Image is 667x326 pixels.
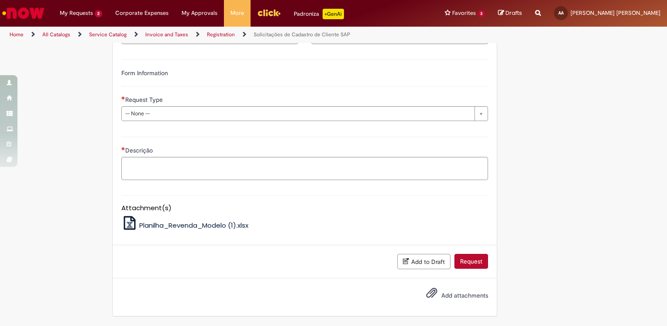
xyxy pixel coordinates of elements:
[254,31,350,38] a: Solicitações de Cadastro de Cliente SAP
[498,9,522,17] a: Drafts
[145,31,188,38] a: Invoice and Taxes
[257,6,281,19] img: click_logo_yellow_360x200.png
[89,31,127,38] a: Service Catalog
[1,4,46,22] img: ServiceNow
[42,31,70,38] a: All Catalogs
[121,69,168,77] label: Form Information
[115,9,168,17] span: Corporate Expenses
[558,10,564,16] span: AA
[10,31,24,38] a: Home
[121,221,249,230] a: Planilha_Revenda_Modelo (1).xlsx
[60,9,93,17] span: My Requests
[571,9,660,17] span: [PERSON_NAME] [PERSON_NAME]
[452,9,476,17] span: Favorites
[182,9,217,17] span: My Approvals
[294,9,344,19] div: Padroniza
[454,254,488,269] button: Request
[125,107,470,121] span: -- None --
[230,9,244,17] span: More
[323,9,344,19] p: +GenAi
[95,10,102,17] span: 2
[505,9,522,17] span: Drafts
[125,96,165,104] span: Request Type
[125,146,155,154] span: Descrição
[121,96,125,100] span: Required
[397,254,450,269] button: Add to Draft
[207,31,235,38] a: Registration
[7,27,438,43] ul: Page breadcrumbs
[139,221,248,230] span: Planilha_Revenda_Modelo (1).xlsx
[121,157,488,180] textarea: Descrição
[478,10,485,17] span: 3
[441,291,488,299] span: Add attachments
[121,147,125,150] span: Required
[424,285,440,305] button: Add attachments
[121,205,488,212] h5: Attachment(s)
